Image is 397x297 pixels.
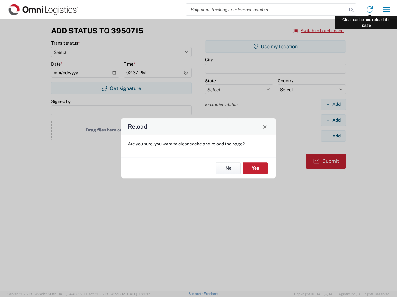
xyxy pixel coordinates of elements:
h4: Reload [128,122,147,131]
p: Are you sure, you want to clear cache and reload the page? [128,141,269,147]
button: Yes [243,162,268,174]
input: Shipment, tracking or reference number [186,4,347,15]
button: No [216,162,241,174]
button: Close [261,122,269,131]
